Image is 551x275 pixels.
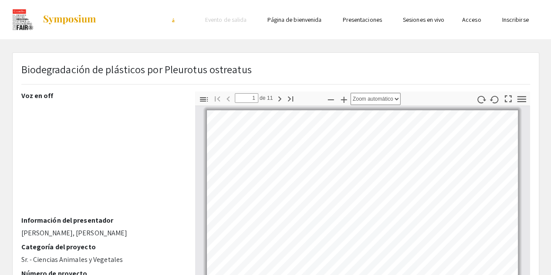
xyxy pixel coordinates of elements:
font: flecha_atrás_ios [120,17,201,22]
input: Página [235,93,258,103]
button: Primera página [210,92,225,105]
a: Presentaciones [342,16,382,24]
a: Página de bienvenida [267,16,321,24]
a: Feria Regional de Ciencias e Ingeniería CoorsTek Denver Metro 2024 [12,9,97,31]
button: Dar un golpe de zoom [337,93,352,105]
font: Biodegradación de plásticos por Pleurotus ostreatus [21,62,252,76]
a: Sesiones en vivo [403,16,445,24]
font: [PERSON_NAME], [PERSON_NAME] [21,228,128,238]
img: Feria Regional de Ciencias e Ingeniería CoorsTek Denver Metro 2024 [12,9,34,31]
button: Herramientas [514,93,529,105]
img: Simposio de ForagerOne [42,14,97,25]
iframe: Charlar [7,236,37,268]
button: Alejar [324,93,338,105]
font: Voz en off [21,91,54,100]
button: Página siguiente [272,92,287,105]
a: Acceso [462,16,481,24]
iframe: Biodegradación de plásticos con Pleurotus ostreatus [21,103,182,216]
button: Activar o desactivar la barra lateral [196,93,211,105]
font: Información del presentador [21,216,114,225]
select: Zoom [351,93,401,105]
font: Evento de salida [205,16,247,24]
font: Sr. - Ciencias Animales y Vegetales [21,255,123,264]
font: Categoría del proyecto [21,242,96,251]
button: Última página [283,92,298,105]
button: Cambiar al modo de presentación [500,92,515,104]
button: Girar en sentido antihorario [487,93,502,105]
font: de 11 [260,95,273,101]
a: Inscribirse [502,16,528,24]
button: Página anterior [221,92,236,105]
button: Girar en el sentido de las agujas del reloj [473,93,488,105]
